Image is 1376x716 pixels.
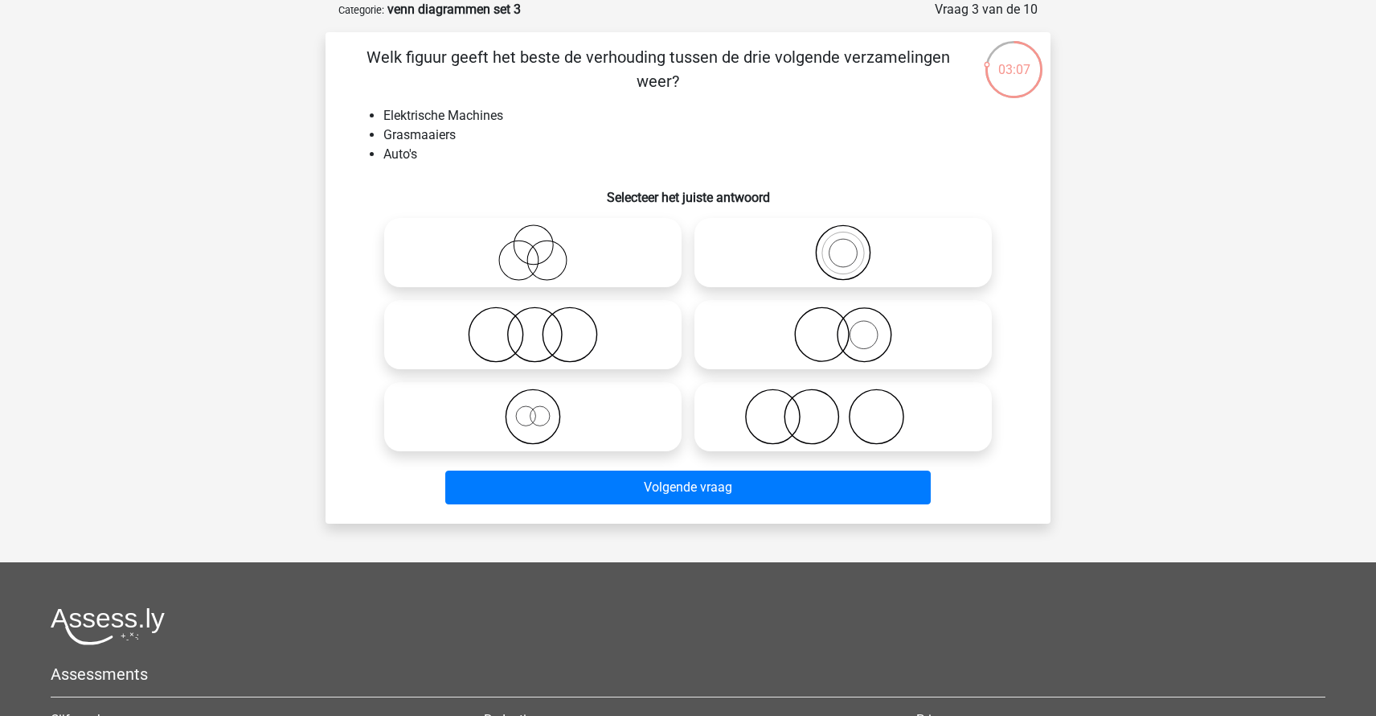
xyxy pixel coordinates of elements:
h5: Assessments [51,665,1325,684]
li: Grasmaaiers [383,126,1025,145]
strong: venn diagrammen set 3 [387,2,521,17]
li: Elektrische Machines [383,106,1025,126]
div: 03:07 [984,39,1044,80]
h6: Selecteer het juiste antwoord [351,177,1025,205]
img: Assessly logo [51,607,165,645]
li: Auto's [383,145,1025,164]
p: Welk figuur geeft het beste de verhouding tussen de drie volgende verzamelingen weer? [351,45,964,93]
small: Categorie: [338,4,384,16]
button: Volgende vraag [445,471,932,504]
